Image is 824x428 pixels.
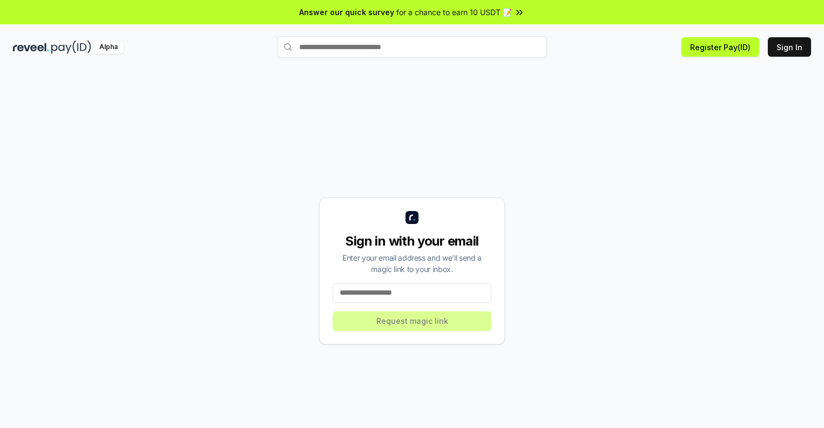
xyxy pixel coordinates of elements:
img: reveel_dark [13,40,49,54]
button: Register Pay(ID) [681,37,759,57]
span: Answer our quick survey [299,6,394,18]
span: for a chance to earn 10 USDT 📝 [396,6,512,18]
button: Sign In [768,37,811,57]
div: Sign in with your email [333,233,491,250]
div: Enter your email address and we’ll send a magic link to your inbox. [333,252,491,275]
img: pay_id [51,40,91,54]
div: Alpha [93,40,124,54]
img: logo_small [406,211,418,224]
